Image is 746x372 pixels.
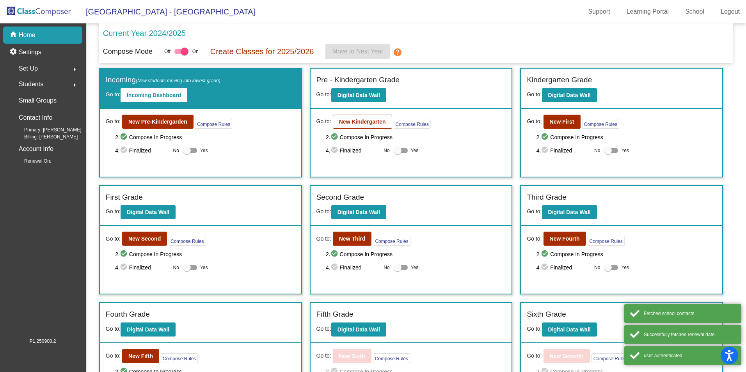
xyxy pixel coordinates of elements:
span: Go to: [527,352,542,360]
b: New Sixth [339,353,365,359]
span: On [192,48,199,55]
mat-icon: check_circle [541,146,550,155]
button: Compose Rules [591,353,629,363]
b: New Pre-Kindergarden [128,119,187,125]
span: 4. Finalized [536,263,590,272]
span: Go to: [106,235,121,243]
a: Support [582,5,616,18]
span: Go to: [527,117,542,126]
span: 4. Finalized [536,146,590,155]
span: Set Up [19,63,38,74]
b: Digital Data Wall [127,326,169,333]
b: New Kindergarten [339,119,386,125]
button: Digital Data Wall [331,322,386,337]
mat-icon: home [9,30,19,40]
span: No [594,264,600,271]
mat-icon: check_circle [541,250,550,259]
p: Home [19,30,36,40]
button: Compose Rules [582,119,619,129]
button: Digital Data Wall [542,322,597,337]
span: Yes [200,146,208,155]
span: Billing: [PERSON_NAME] [12,133,78,140]
span: Yes [411,146,419,155]
b: Digital Data Wall [548,92,591,98]
span: Yes [621,263,629,272]
b: New Third [339,236,366,242]
span: Go to: [106,352,121,360]
span: Go to: [527,208,542,214]
span: Go to: [106,91,121,97]
span: 2. Compose In Progress [536,133,716,142]
label: Sixth Grade [527,309,566,320]
span: 2. Compose In Progress [115,250,295,259]
span: Yes [621,146,629,155]
mat-icon: check_circle [330,250,340,259]
div: Fetched school contacts [644,310,735,317]
span: Go to: [316,208,331,214]
button: New Pre-Kindergarden [122,115,194,129]
span: Go to: [316,235,331,243]
button: Digital Data Wall [121,322,176,337]
button: Digital Data Wall [542,205,597,219]
button: Compose Rules [161,353,198,363]
b: Digital Data Wall [548,209,591,215]
b: New Fifth [128,353,153,359]
button: New First [544,115,581,129]
p: Compose Mode [103,46,153,57]
span: 2. Compose In Progress [326,250,506,259]
label: Fourth Grade [106,309,150,320]
mat-icon: check_circle [330,263,340,272]
mat-icon: arrow_right [70,80,79,90]
div: user authenticated [644,352,735,359]
label: Kindergarten Grade [527,74,592,86]
button: Compose Rules [588,236,625,246]
b: New Seventh [550,353,584,359]
button: Digital Data Wall [331,88,386,102]
button: New Second [122,232,167,246]
button: Compose Rules [373,353,410,363]
label: Incoming [106,74,220,86]
span: Yes [200,263,208,272]
span: Go to: [527,326,542,332]
a: School [679,5,710,18]
span: Go to: [316,117,331,126]
span: Go to: [106,326,121,332]
mat-icon: check_circle [330,146,340,155]
mat-icon: check_circle [120,146,129,155]
label: First Grade [106,192,143,203]
div: Successfully fetched renewal date [644,331,735,338]
span: Yes [411,263,419,272]
label: Pre - Kindergarten Grade [316,74,400,86]
button: Digital Data Wall [121,205,176,219]
p: Settings [19,48,41,57]
p: Small Groups [19,95,57,106]
button: Compose Rules [195,119,232,129]
mat-icon: check_circle [541,133,550,142]
label: Third Grade [527,192,566,203]
button: Compose Rules [169,236,206,246]
p: Account Info [19,143,53,154]
p: Current Year 2024/2025 [103,27,186,39]
span: Go to: [316,326,331,332]
span: Go to: [527,235,542,243]
button: New Kindergarten [333,115,392,129]
span: Go to: [316,352,331,360]
span: 2. Compose In Progress [536,250,716,259]
b: Incoming Dashboard [127,92,181,98]
mat-icon: check_circle [541,263,550,272]
b: Digital Data Wall [127,209,169,215]
span: Primary: [PERSON_NAME] [12,126,82,133]
b: Digital Data Wall [548,326,591,333]
button: Digital Data Wall [331,205,386,219]
span: Go to: [106,117,121,126]
b: Digital Data Wall [337,92,380,98]
mat-icon: check_circle [120,263,129,272]
b: Digital Data Wall [337,326,380,333]
button: Incoming Dashboard [121,88,187,102]
label: Fifth Grade [316,309,353,320]
span: 4. Finalized [326,146,380,155]
button: New Fourth [544,232,586,246]
b: New Second [128,236,161,242]
span: 2. Compose In Progress [326,133,506,142]
mat-icon: check_circle [330,133,340,142]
